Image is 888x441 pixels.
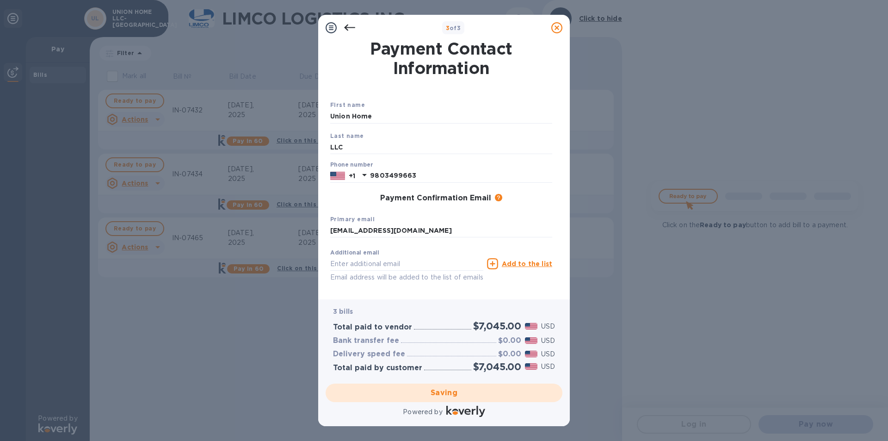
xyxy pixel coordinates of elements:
input: Enter your primary name [330,224,552,238]
span: 3 [446,25,450,31]
img: USD [525,323,537,329]
h3: Payment Confirmation Email [380,194,491,203]
b: Added additional emails [330,292,410,298]
img: US [330,171,345,181]
h1: Payment Contact Information [330,39,552,78]
b: Last name [330,132,364,139]
b: Primary email [330,216,375,223]
p: USD [541,362,555,372]
h3: $0.00 [498,336,521,345]
p: USD [541,322,555,331]
b: First name [330,101,365,108]
p: USD [541,349,555,359]
u: Add to the list [502,260,552,267]
label: Phone number [330,162,373,168]
input: Enter your first name [330,110,552,124]
h3: Total paid to vendor [333,323,412,332]
img: USD [525,337,537,344]
input: Enter your last name [330,140,552,154]
p: +1 [349,171,355,180]
h2: $7,045.00 [473,320,521,332]
img: USD [525,363,537,370]
p: USD [541,336,555,346]
input: Enter your phone number [370,169,552,183]
label: Additional email [330,250,379,256]
b: 3 bills [333,308,353,315]
h3: Total paid by customer [333,364,422,373]
h3: Delivery speed fee [333,350,405,359]
b: of 3 [446,25,461,31]
input: Enter additional email [330,257,483,271]
img: USD [525,351,537,357]
p: Powered by [403,407,442,417]
h3: $0.00 [498,350,521,359]
h3: Bank transfer fee [333,336,399,345]
img: Logo [446,406,485,417]
p: Email address will be added to the list of emails [330,272,483,283]
h2: $7,045.00 [473,361,521,373]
